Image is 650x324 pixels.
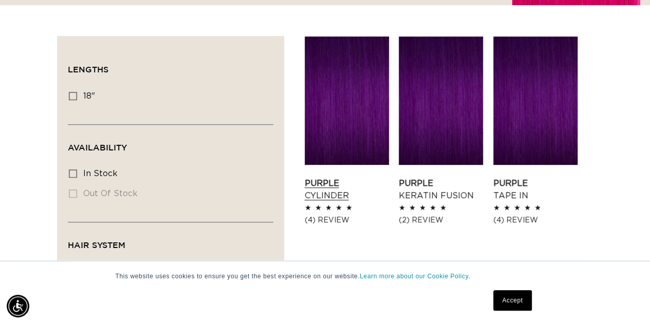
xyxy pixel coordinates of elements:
summary: Lengths (0 selected) [68,47,273,84]
iframe: Chat Widget [599,275,650,324]
a: Learn more about our Cookie Policy. [360,273,470,280]
a: Purple Tape In [493,177,578,202]
span: Availability [68,143,127,152]
summary: Hair System (0 selected) [68,222,273,259]
a: Purple Keratin Fusion [399,177,483,202]
span: In stock [83,169,118,178]
p: This website uses cookies to ensure you get the best experience on our website. [116,272,535,281]
a: Accept [493,290,531,311]
span: 18" [83,92,95,100]
span: Hair System [68,240,125,250]
a: Purple Cylinder [305,177,389,202]
span: Lengths [68,65,108,74]
summary: Availability (0 selected) [68,125,273,162]
div: Accessibility Menu [7,295,29,317]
